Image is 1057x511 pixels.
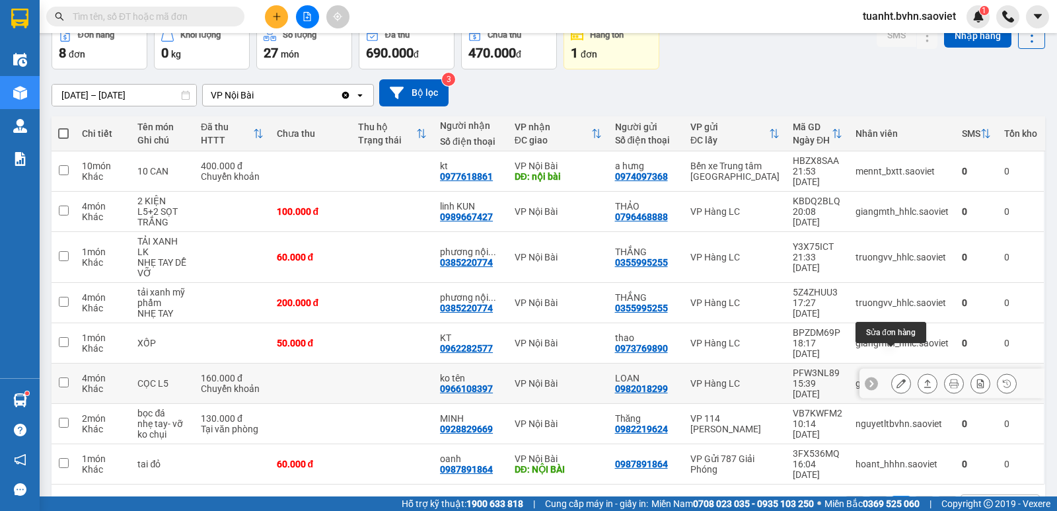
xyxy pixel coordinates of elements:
div: giangmth_hhlc.saoviet [856,206,949,217]
div: 21:53 [DATE] [793,166,842,187]
div: VP Nội Bài [515,338,602,348]
img: solution-icon [13,152,27,166]
div: ĐC lấy [690,135,769,145]
div: 0 [962,166,991,177]
div: Giao hàng [918,373,937,393]
div: 4 món [82,201,124,212]
div: Khác [82,212,124,222]
span: kg [171,49,181,59]
div: XỐP [137,338,188,348]
div: TẢI XANH LK [137,236,188,257]
div: NHẸ TAY [137,308,188,319]
div: thao [615,333,677,343]
div: 0982219624 [615,424,668,434]
span: search [55,12,64,21]
div: 10 CAN [137,166,188,177]
span: đơn [581,49,597,59]
div: 2 KIỆN L5+2 SỌT TRẮNG [137,196,188,227]
div: 0 [1004,252,1037,262]
div: 50.000 đ [277,338,346,348]
span: ... [488,292,496,303]
div: 3FX536MQ [793,448,842,459]
div: 0987891864 [440,464,493,475]
th: Toggle SortBy [351,116,433,151]
div: 0 [1004,459,1037,469]
button: Đơn hàng8đơn [52,22,147,69]
button: Khối lượng0kg [154,22,250,69]
button: file-add [296,5,319,28]
div: Chuyển khoản [201,171,263,182]
img: icon-new-feature [972,11,984,22]
sup: 1 [25,391,29,395]
div: 0385220774 [440,257,493,268]
input: Selected VP Nội Bài. [255,89,256,102]
span: caret-down [1032,11,1044,22]
div: truongvv_hhlc.saoviet [856,297,949,308]
div: Hàng tồn [590,30,624,40]
div: 16:04 [DATE] [793,459,842,480]
strong: 0369 525 060 [863,498,920,509]
div: VP Hàng LC [690,206,780,217]
div: Mã GD [793,122,832,132]
div: Đã thu [201,122,252,132]
span: 0 [161,45,168,61]
span: 27 [264,45,278,61]
div: 1 món [82,333,124,343]
div: Đã thu [385,30,410,40]
div: tải xanh mỹ phẩm [137,287,188,308]
div: 1 món [82,453,124,464]
span: món [281,49,299,59]
div: 130.000 đ [201,413,263,424]
span: copyright [984,499,993,508]
div: KBDQ2BLQ [793,196,842,206]
span: đơn [69,49,85,59]
div: KT [440,333,501,343]
div: a hưng [615,161,677,171]
div: 4 món [82,373,124,383]
div: Khác [82,464,124,475]
button: Nhập hàng [944,24,1011,48]
div: 0973769890 [615,343,668,354]
div: Khác [82,343,124,354]
div: VP Hàng LC [690,297,780,308]
div: VP Hàng LC [690,378,780,389]
div: NHẸ TAY DỄ VỠ [137,257,188,278]
div: Thăng [615,413,677,424]
div: Tồn kho [1004,128,1037,139]
div: Tại văn phòng [201,424,263,434]
div: nhẹ tay- vỡ ko chụi [137,418,188,440]
div: VP Nội Bài [211,89,254,102]
img: phone-icon [1002,11,1014,22]
button: Đã thu690.000đ [359,22,455,69]
div: Chuyển khoản [201,383,263,394]
div: bọc đá [137,408,188,418]
img: warehouse-icon [13,393,27,407]
div: 0 [962,459,991,469]
div: Y3X75ICT [793,241,842,252]
div: oanh [440,453,501,464]
div: 0 [962,418,991,429]
div: tai đỏ [137,459,188,469]
div: VP Nội Bài [515,297,602,308]
div: 0355995255 [615,257,668,268]
div: DĐ: NỘI BÀI [515,464,602,475]
div: THẢO [615,201,677,212]
div: ĐC giao [515,135,591,145]
div: Chưa thu [277,128,346,139]
div: VP nhận [515,122,591,132]
span: | [533,496,535,511]
div: VP Nội Bài [515,453,602,464]
div: VP Nội Bài [515,378,602,389]
div: Khác [82,424,124,434]
svg: Clear value [340,90,351,100]
div: 0977618861 [440,171,493,182]
div: hoant_hhhn.saoviet [856,459,949,469]
div: 21:33 [DATE] [793,252,842,273]
div: 2 món [82,413,124,424]
div: Khác [82,303,124,313]
span: message [14,483,26,496]
span: 690.000 [366,45,414,61]
div: DĐ: nội bài [515,171,602,182]
div: VP Nội Bài [515,206,602,217]
div: kt [440,161,501,171]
